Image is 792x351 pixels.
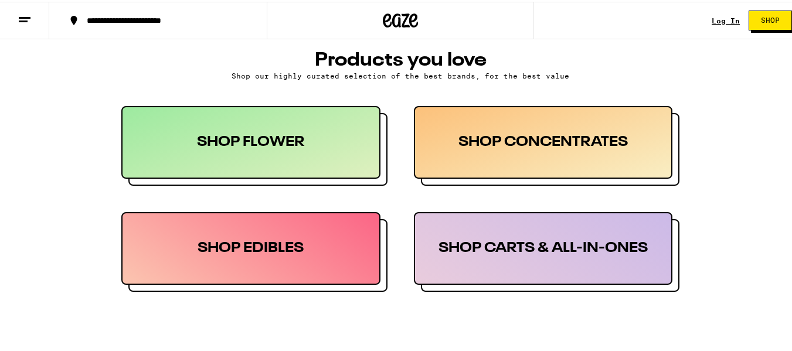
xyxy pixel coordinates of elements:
h3: PRODUCTS YOU LOVE [121,49,679,68]
div: SHOP EDIBLES [121,210,380,283]
div: SHOP CONCENTRATES [414,104,673,177]
div: SHOP CARTS & ALL-IN-ONES [414,210,673,283]
a: Log In [712,15,740,23]
button: SHOP FLOWER [121,104,387,184]
span: Shop [761,15,780,22]
p: Shop our highly curated selection of the best brands, for the best value [121,70,679,78]
div: SHOP FLOWER [121,104,380,177]
button: SHOP CONCENTRATES [414,104,680,184]
span: Hi. Need any help? [7,8,84,18]
button: Shop [749,9,792,29]
button: SHOP CARTS & ALL-IN-ONES [414,210,680,290]
button: SHOP EDIBLES [121,210,387,290]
